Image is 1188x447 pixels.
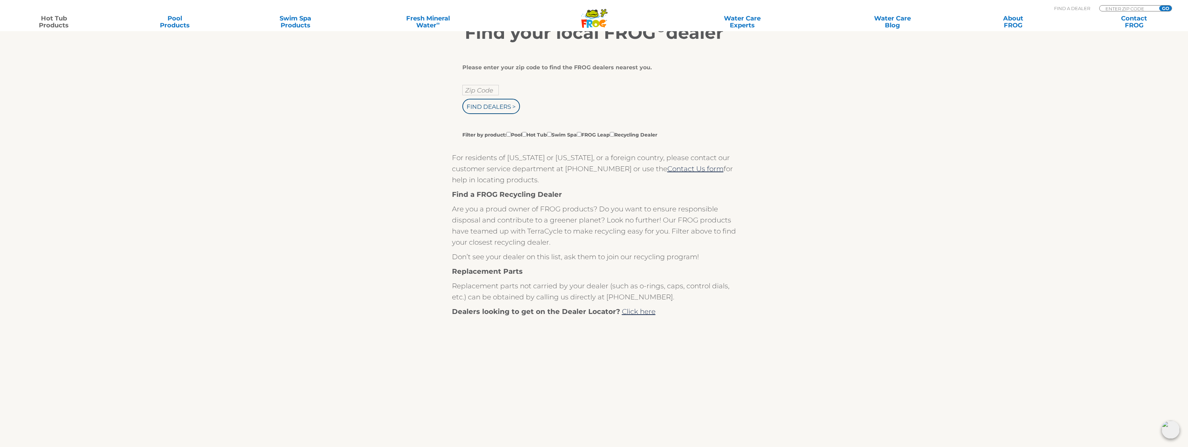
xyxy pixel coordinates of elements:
a: PoolProducts [128,15,222,29]
p: Replacement parts not carried by your dealer (such as o-rings, caps, control dials, etc.) can be ... [452,280,736,303]
a: Click here [622,307,656,316]
a: Water CareExperts [666,15,819,29]
a: Hot TubProducts [7,15,101,29]
a: Swim SpaProducts [248,15,342,29]
a: Contact Us form [667,165,724,173]
input: Filter by product:PoolHot TubSwim SpaFROG LeapRecycling Dealer [577,132,581,137]
div: Please enter your zip code to find the FROG dealers nearest you. [462,64,721,71]
strong: Replacement Parts [452,267,523,275]
input: Find Dealers > [462,99,520,114]
input: Zip Code Form [1105,6,1152,11]
p: Are you a proud owner of FROG products? Do you want to ensure responsible disposal and contribute... [452,203,736,248]
input: GO [1159,6,1172,11]
h2: Find your local FROG dealer [381,23,807,43]
input: Filter by product:PoolHot TubSwim SpaFROG LeapRecycling Dealer [610,132,614,137]
input: Filter by product:PoolHot TubSwim SpaFROG LeapRecycling Dealer [506,132,511,137]
a: Water CareBlog [846,15,940,29]
strong: Find a FROG Recycling Dealer [452,190,562,199]
sup: ∞ [436,20,440,26]
input: Filter by product:PoolHot TubSwim SpaFROG LeapRecycling Dealer [522,132,527,137]
label: Filter by product: Pool Hot Tub Swim Spa FROG Leap Recycling Dealer [462,131,657,138]
p: Don’t see your dealer on this list, ask them to join our recycling program! [452,251,736,262]
p: For residents of [US_STATE] or [US_STATE], or a foreign country, please contact our customer serv... [452,152,736,185]
a: ContactFROG [1087,15,1181,29]
p: Find A Dealer [1054,5,1090,11]
input: Filter by product:PoolHot TubSwim SpaFROG LeapRecycling Dealer [547,132,552,137]
a: Fresh MineralWater∞ [369,15,487,29]
iframe: FROG® Products for Pools [452,335,646,444]
strong: Dealers looking to get on the Dealer Locator? [452,307,620,316]
a: AboutFROG [966,15,1060,29]
img: openIcon [1162,421,1180,439]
